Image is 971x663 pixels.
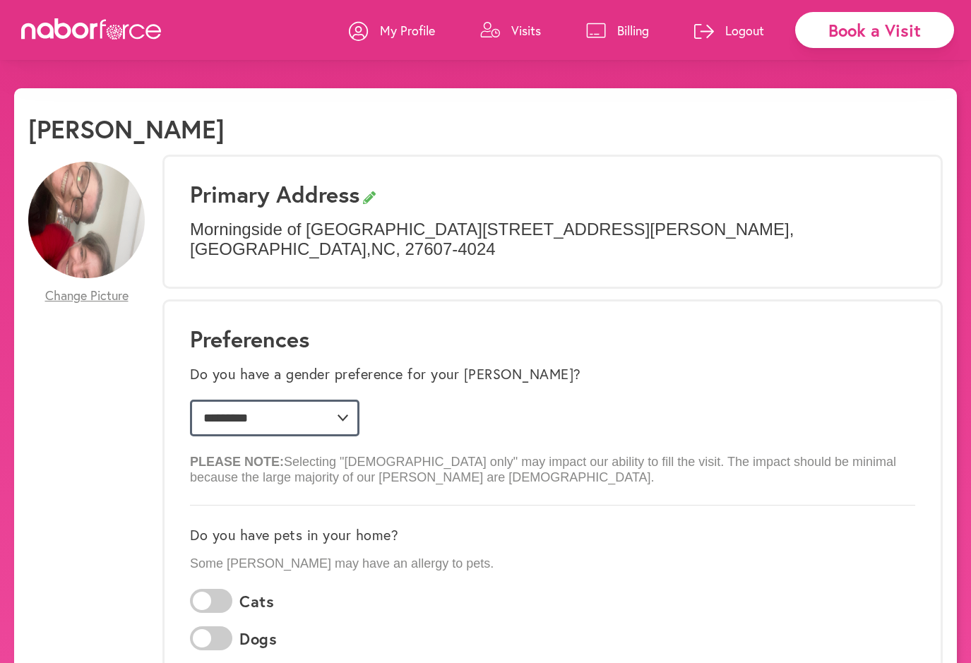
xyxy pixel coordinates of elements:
[28,114,225,144] h1: [PERSON_NAME]
[349,9,435,52] a: My Profile
[239,630,277,648] label: Dogs
[190,181,915,208] h3: Primary Address
[694,9,764,52] a: Logout
[725,22,764,39] p: Logout
[795,12,954,48] div: Book a Visit
[511,22,541,39] p: Visits
[480,9,541,52] a: Visits
[190,443,915,485] p: Selecting "[DEMOGRAPHIC_DATA] only" may impact our ability to fill the visit. The impact should b...
[380,22,435,39] p: My Profile
[239,592,274,611] label: Cats
[190,220,915,261] p: Morningside of [GEOGRAPHIC_DATA] [STREET_ADDRESS][PERSON_NAME] , [GEOGRAPHIC_DATA] , NC , 27607-4024
[190,366,581,383] label: Do you have a gender preference for your [PERSON_NAME]?
[586,9,649,52] a: Billing
[190,455,284,469] b: PLEASE NOTE:
[45,288,129,304] span: Change Picture
[617,22,649,39] p: Billing
[190,325,915,352] h1: Preferences
[28,162,145,278] img: UYr9cF1Tk2OkmM4bccKv
[190,556,915,572] p: Some [PERSON_NAME] may have an allergy to pets.
[190,527,398,544] label: Do you have pets in your home?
